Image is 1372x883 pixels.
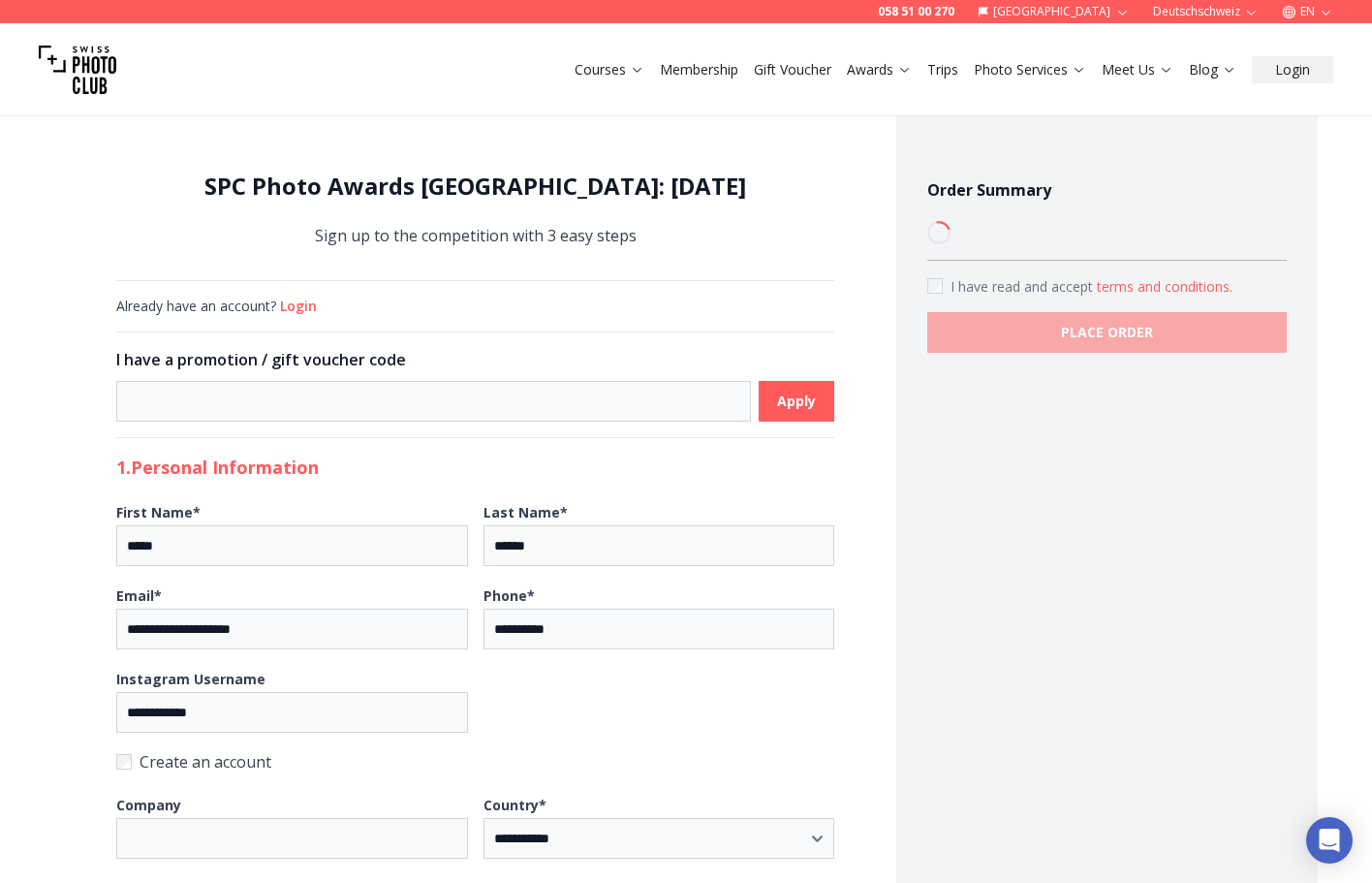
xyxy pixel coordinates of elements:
[567,56,652,83] button: Courses
[116,818,468,859] input: Company
[116,670,265,688] b: Instagram Username
[754,60,831,79] a: Gift Voucher
[927,60,958,79] a: Trips
[1189,60,1236,79] a: Blog
[483,818,835,859] select: Country*
[1306,817,1353,864] div: Open Intercom Messenger
[116,796,181,814] b: Company
[280,297,317,316] button: Login
[116,692,468,733] input: Instagram Username
[1252,56,1333,83] button: Login
[39,31,116,109] img: Swiss photo club
[1094,56,1181,83] button: Meet Us
[483,503,568,521] b: Last Name *
[951,277,1097,296] span: I have read and accept
[927,178,1287,202] h4: Order Summary
[116,171,835,249] div: Sign up to the competition with 3 easy steps
[116,525,468,566] input: First Name*
[878,4,954,19] a: 058 51 00 270
[483,609,835,649] input: Phone*
[483,796,546,814] b: Country *
[575,60,644,79] a: Courses
[116,748,835,775] label: Create an account
[1102,60,1173,79] a: Meet Us
[974,60,1086,79] a: Photo Services
[1097,277,1232,297] button: Accept termsI have read and accept
[966,56,1094,83] button: Photo Services
[847,60,912,79] a: Awards
[483,525,835,566] input: Last Name*
[116,586,162,605] b: Email *
[1061,323,1153,342] b: PLACE ORDER
[652,56,746,83] button: Membership
[759,381,834,422] button: Apply
[116,348,835,371] h3: I have a promotion / gift voucher code
[116,171,835,202] h1: SPC Photo Awards [GEOGRAPHIC_DATA]: [DATE]
[839,56,920,83] button: Awards
[116,297,835,316] div: Already have an account?
[920,56,966,83] button: Trips
[116,609,468,649] input: Email*
[927,312,1287,353] button: PLACE ORDER
[116,503,201,521] b: First Name *
[483,586,535,605] b: Phone *
[1181,56,1244,83] button: Blog
[116,454,835,481] h2: 1. Personal Information
[777,392,816,411] b: Apply
[927,278,943,294] input: Accept terms
[660,60,738,79] a: Membership
[746,56,839,83] button: Gift Voucher
[116,754,132,770] input: Create an account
